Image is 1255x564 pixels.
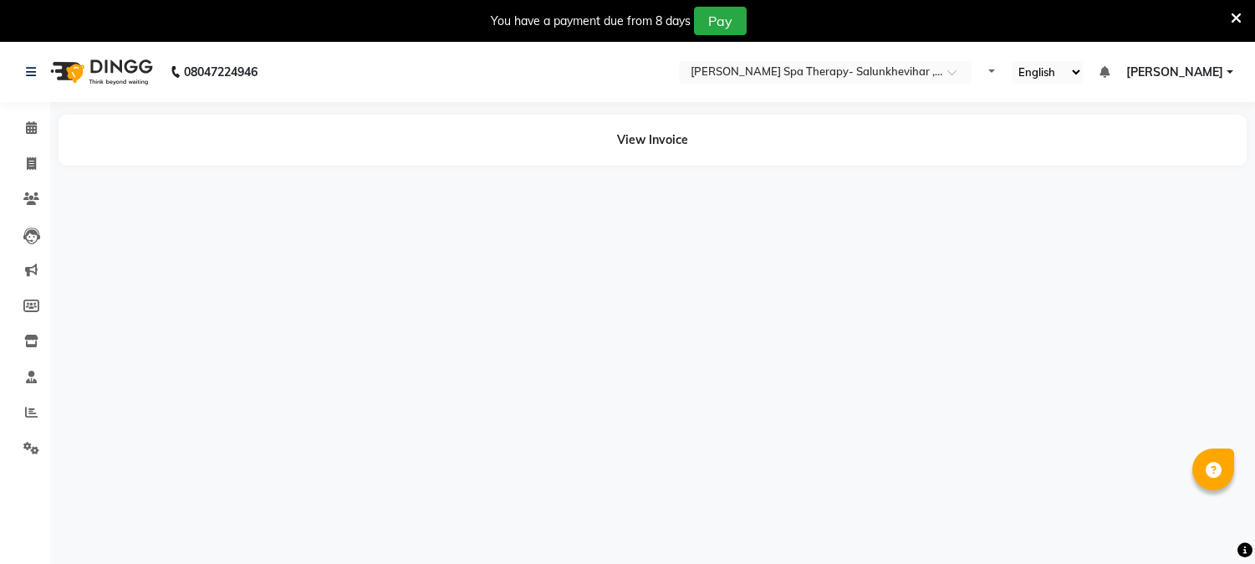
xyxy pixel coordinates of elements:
span: [PERSON_NAME] [1126,64,1223,81]
div: You have a payment due from 8 days [491,13,691,30]
b: 08047224946 [184,49,258,95]
img: logo [43,49,157,95]
div: View Invoice [59,115,1247,166]
button: Pay [694,7,747,35]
